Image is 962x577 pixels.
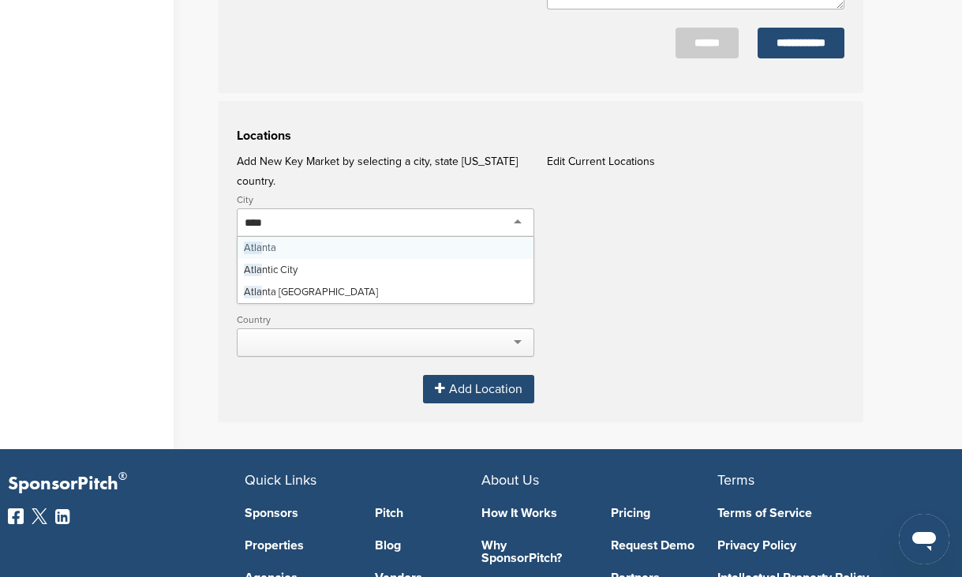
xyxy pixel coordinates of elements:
span: Quick Links [245,471,316,489]
div: nta [GEOGRAPHIC_DATA] [238,281,533,303]
iframe: Button to launch messaging window [899,514,949,564]
label: Country [237,315,534,324]
span: About Us [481,471,539,489]
img: Twitter [32,508,47,524]
a: Why SponsorPitch? [481,539,588,564]
span: Atla [244,286,262,298]
a: Pricing [611,507,717,519]
div: Add Location [423,375,534,403]
a: Properties [245,539,351,552]
a: Sponsors [245,507,351,519]
a: Pitch [375,507,481,519]
span: Terms [717,471,754,489]
span: Atla [244,242,262,254]
a: Request Demo [611,539,717,552]
p: Edit Current Locations [547,152,844,171]
a: How It Works [481,507,588,519]
span: Atla [244,264,262,276]
div: ntic City [238,259,533,281]
div: nta [238,237,533,259]
h3: Locations [237,126,844,145]
p: SponsorPitch [8,473,245,496]
a: Blog [375,539,481,552]
a: Privacy Policy [717,539,930,552]
a: Terms of Service [717,507,930,519]
span: ® [118,466,127,486]
label: City [237,195,534,204]
p: Add New Key Market by selecting a city, state [US_STATE] country. [237,152,534,191]
img: Facebook [8,508,24,524]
